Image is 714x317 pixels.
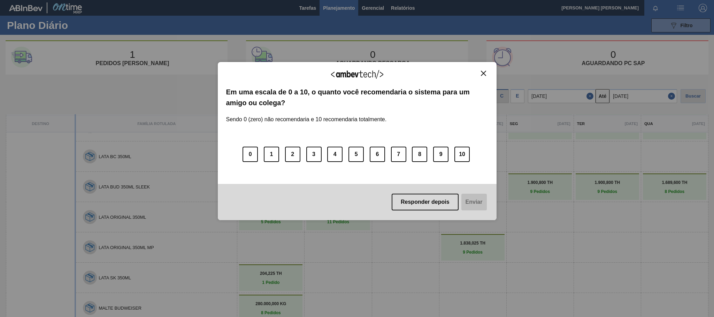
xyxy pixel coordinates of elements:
button: Responder depois [392,194,459,210]
label: Em uma escala de 0 a 10, o quanto você recomendaria o sistema para um amigo ou colega? [226,87,488,108]
button: 3 [306,147,322,162]
button: 4 [327,147,343,162]
img: Close [481,71,486,76]
button: 2 [285,147,300,162]
button: 0 [243,147,258,162]
button: 7 [391,147,406,162]
button: Close [479,70,488,76]
button: 5 [348,147,364,162]
button: 1 [264,147,279,162]
button: 9 [433,147,448,162]
button: 6 [370,147,385,162]
img: Logo Ambevtech [331,70,383,79]
label: Sendo 0 (zero) não recomendaria e 10 recomendaria totalmente. [226,108,387,123]
button: 10 [454,147,470,162]
button: 8 [412,147,427,162]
